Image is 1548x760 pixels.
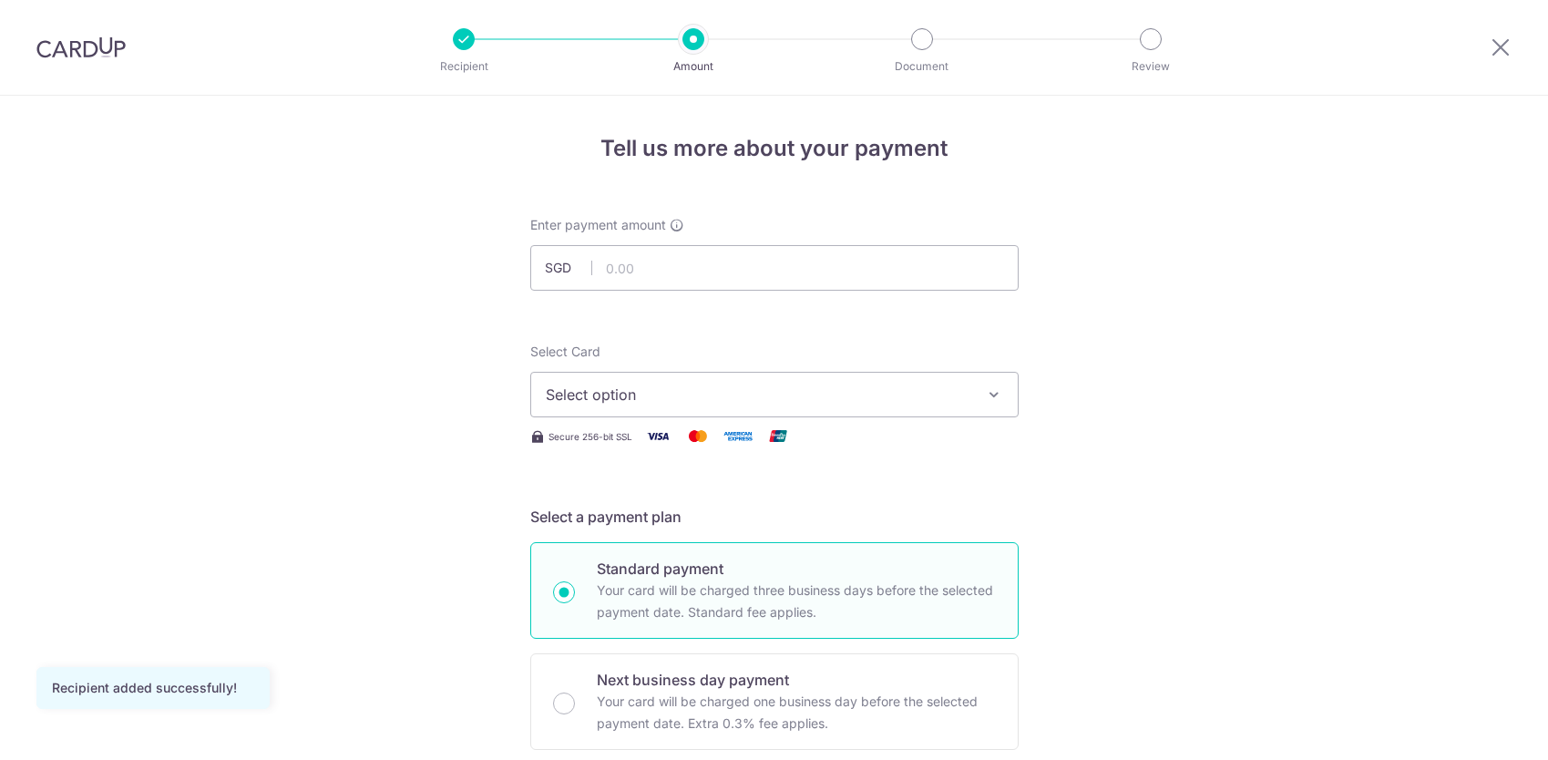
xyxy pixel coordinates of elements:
[1431,705,1530,751] iframe: Opens a widget where you can find more information
[52,679,254,697] div: Recipient added successfully!
[396,57,531,76] p: Recipient
[530,506,1019,528] h5: Select a payment plan
[548,429,632,444] span: Secure 256-bit SSL
[597,580,996,623] p: Your card will be charged three business days before the selected payment date. Standard fee appl...
[597,669,996,691] p: Next business day payment
[545,259,592,277] span: SGD
[36,36,126,58] img: CardUp
[530,216,666,234] span: Enter payment amount
[855,57,989,76] p: Document
[720,425,756,447] img: American Express
[597,691,996,734] p: Your card will be charged one business day before the selected payment date. Extra 0.3% fee applies.
[1083,57,1218,76] p: Review
[680,425,716,447] img: Mastercard
[626,57,761,76] p: Amount
[640,425,676,447] img: Visa
[597,558,996,580] p: Standard payment
[530,132,1019,165] h4: Tell us more about your payment
[530,372,1019,417] button: Select option
[530,245,1019,291] input: 0.00
[530,344,600,359] span: translation missing: en.payables.payment_networks.credit_card.summary.labels.select_card
[760,425,796,447] img: Union Pay
[546,384,970,406] span: Select option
